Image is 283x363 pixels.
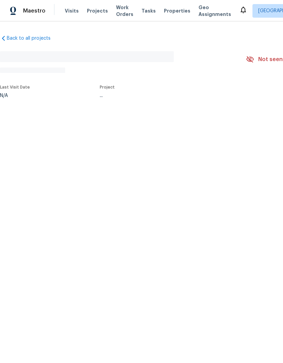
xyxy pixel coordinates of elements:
[65,7,79,14] span: Visits
[164,7,190,14] span: Properties
[23,7,45,14] span: Maestro
[100,93,230,98] div: ...
[87,7,108,14] span: Projects
[100,85,115,89] span: Project
[116,4,133,18] span: Work Orders
[199,4,231,18] span: Geo Assignments
[141,8,156,13] span: Tasks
